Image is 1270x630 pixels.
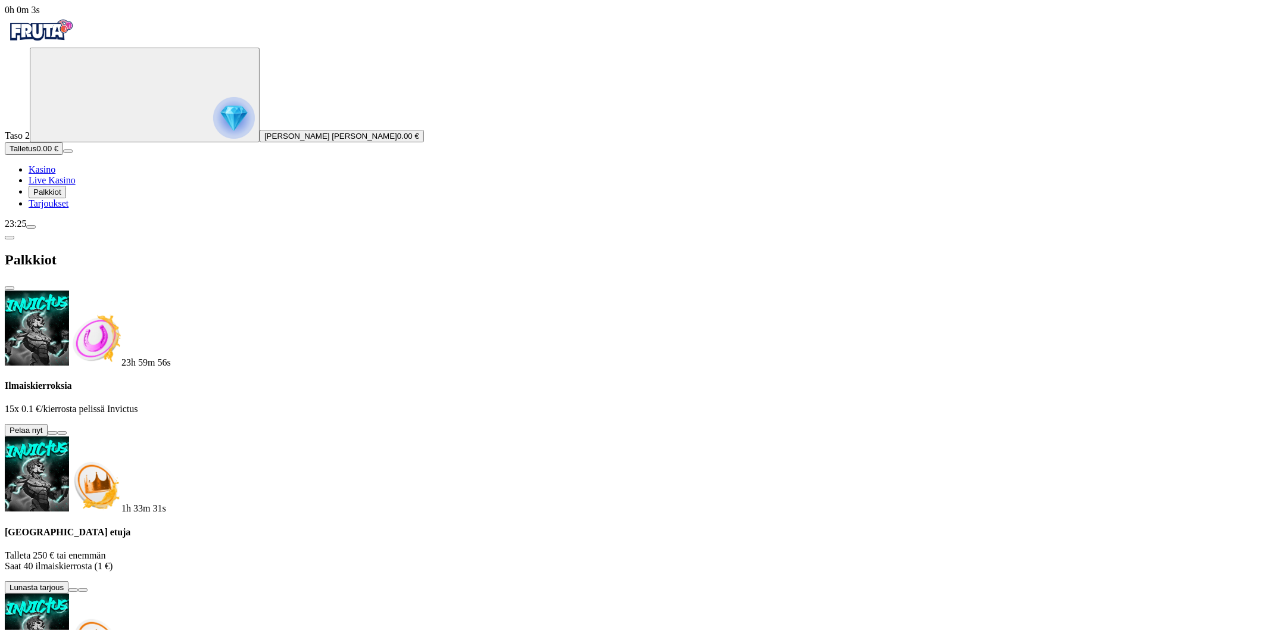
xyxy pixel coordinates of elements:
img: reward progress [213,97,255,139]
a: poker-chip iconLive Kasino [29,175,76,185]
span: Talletus [10,144,36,153]
img: Freespins bonus icon [69,313,121,366]
nav: Primary [5,15,1265,209]
span: Palkkiot [33,188,61,197]
button: Pelaa nyt [5,424,48,436]
button: menu [26,225,36,229]
a: gift-inverted iconTarjoukset [29,198,68,208]
p: 15x 0.1 €/kierrosta pelissä Invictus [5,404,1265,414]
button: [PERSON_NAME] [PERSON_NAME]0.00 € [260,130,424,142]
span: Live Kasino [29,175,76,185]
span: Lunasta tarjous [10,583,64,592]
span: countdown [121,357,171,367]
span: countdown [121,503,166,513]
span: user session time [5,5,40,15]
button: info [57,431,67,435]
span: 0.00 € [397,132,419,141]
h4: Ilmaiskierroksia [5,381,1265,391]
span: Pelaa nyt [10,426,43,435]
a: Fruta [5,37,76,47]
button: reward iconPalkkiot [29,186,66,198]
button: Lunasta tarjous [5,581,68,594]
p: Talleta 250 € tai enemmän Saat 40 ilmaiskierrosta (1 €) [5,550,1265,572]
button: menu [63,149,73,153]
img: Fruta [5,15,76,45]
span: Taso 2 [5,130,30,141]
img: Invictus [5,291,69,366]
button: info [78,588,88,592]
span: [PERSON_NAME] [PERSON_NAME] [264,132,397,141]
h2: Palkkiot [5,252,1265,268]
span: 0.00 € [36,144,58,153]
button: close [5,286,14,290]
button: chevron-left icon [5,236,14,239]
span: Tarjoukset [29,198,68,208]
button: Talletusplus icon0.00 € [5,142,63,155]
img: Invictus [5,436,69,512]
span: Kasino [29,164,55,174]
img: Deposit bonus icon [69,459,121,512]
span: 23:25 [5,219,26,229]
button: reward progress [30,48,260,142]
a: diamond iconKasino [29,164,55,174]
h4: [GEOGRAPHIC_DATA] etuja [5,527,1265,538]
